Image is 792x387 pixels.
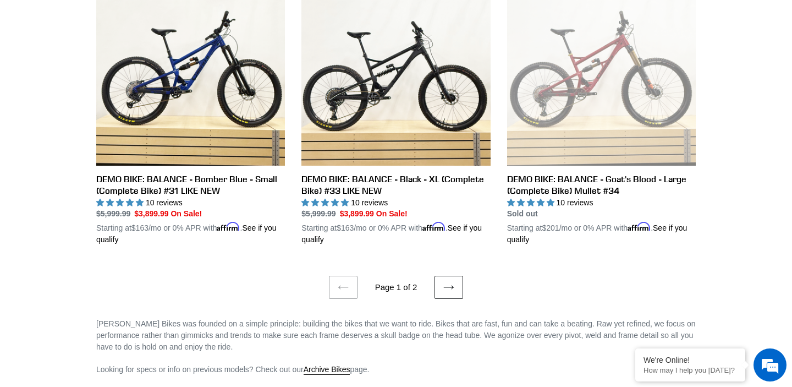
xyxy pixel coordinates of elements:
div: We're Online! [643,356,737,364]
div: Minimize live chat window [180,6,207,32]
textarea: Type your message and hit 'Enter' [5,265,210,303]
p: [PERSON_NAME] Bikes was founded on a simple principle: building the bikes that we want to ride. B... [96,318,696,353]
img: d_696896380_company_1647369064580_696896380 [35,55,63,83]
p: How may I help you today? [643,366,737,374]
span: Looking for specs or info on previous models? Check out our page. [96,365,370,375]
li: Page 1 of 2 [360,281,432,294]
div: Navigation go back [12,61,29,77]
span: We're online! [64,121,152,232]
div: Chat with us now [74,62,201,76]
a: Archive Bikes [304,365,350,375]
